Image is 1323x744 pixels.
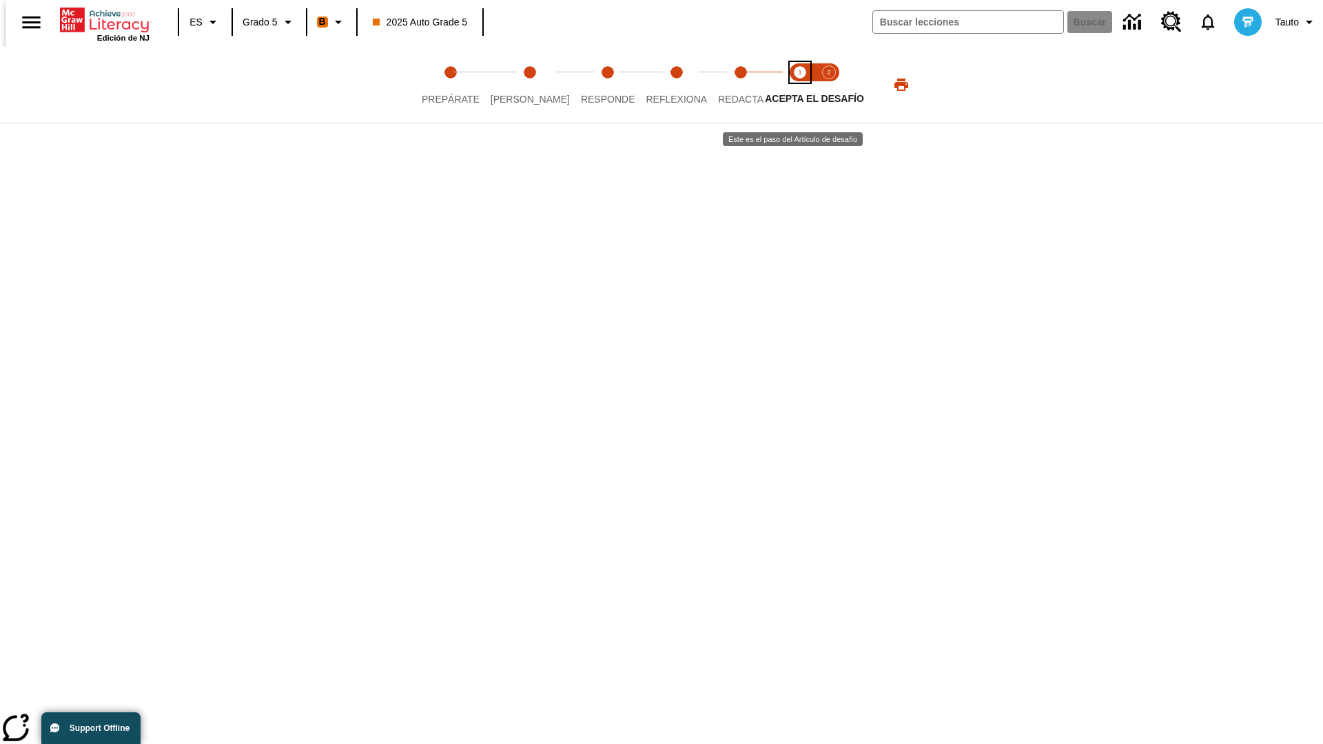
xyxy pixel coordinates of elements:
button: Acepta el desafío lee step 1 of 2 [780,47,820,123]
text: 2 [827,69,830,76]
span: Prepárate [422,94,480,105]
span: [PERSON_NAME] [491,94,570,105]
button: Perfil/Configuración [1270,10,1323,34]
span: B [319,13,326,30]
button: Grado: Grado 5, Elige un grado [237,10,302,34]
span: ACEPTA EL DESAFÍO [765,93,864,104]
span: ES [189,15,203,30]
button: Abrir el menú lateral [11,2,52,43]
span: Redacta [718,94,763,105]
span: Responde [581,94,635,105]
span: Tauto [1275,15,1299,30]
button: Boost El color de la clase es anaranjado. Cambiar el color de la clase. [311,10,352,34]
button: Reflexiona step 4 of 5 [635,47,718,123]
a: Centro de información [1115,3,1153,41]
span: 2025 Auto Grade 5 [373,15,468,30]
button: Prepárate step 1 of 5 [411,47,491,123]
button: Imprimir [879,72,923,97]
div: Portada [60,5,150,42]
span: Support Offline [70,723,130,733]
button: Lee step 2 of 5 [480,47,581,123]
div: Este es el paso del Artículo de desafío [723,132,863,146]
span: Reflexiona [646,94,707,105]
span: Grado 5 [243,15,278,30]
a: Notificaciones [1190,4,1226,40]
a: Centro de recursos, Se abrirá en una pestaña nueva. [1153,3,1190,41]
img: avatar image [1234,8,1262,36]
span: Edición de NJ [97,34,150,42]
button: Acepta el desafío contesta step 2 of 2 [809,47,849,123]
button: Escoja un nuevo avatar [1226,4,1270,40]
text: 1 [798,69,801,76]
input: Buscar campo [873,11,1063,33]
button: Lenguaje: ES, Selecciona un idioma [183,10,227,34]
button: Responde step 3 of 5 [570,47,646,123]
button: Redacta step 5 of 5 [707,47,775,123]
button: Support Offline [41,712,141,744]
